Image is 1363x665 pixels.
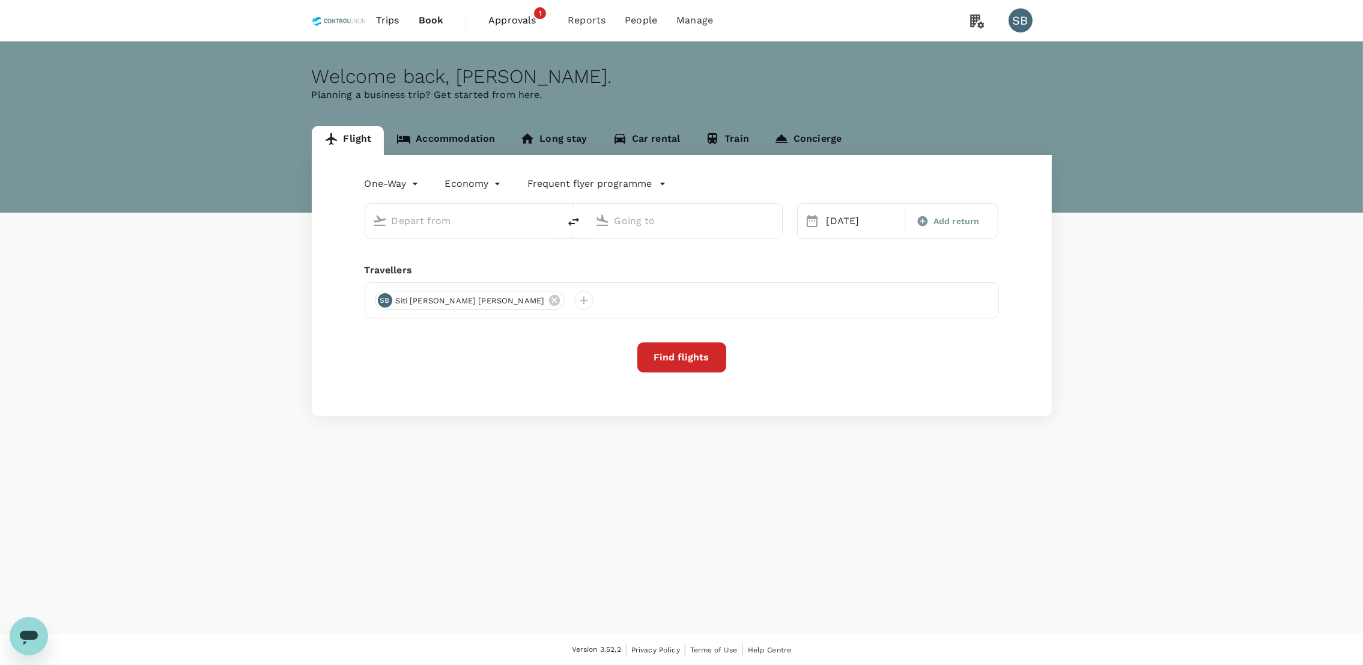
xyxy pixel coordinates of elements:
[488,13,548,28] span: Approvals
[365,263,999,278] div: Travellers
[625,13,657,28] span: People
[389,295,552,307] span: Siti [PERSON_NAME] [PERSON_NAME]
[762,126,854,155] a: Concierge
[312,88,1052,102] p: Planning a business trip? Get started from here.
[615,211,757,230] input: Going to
[534,7,546,19] span: 1
[376,13,399,28] span: Trips
[600,126,693,155] a: Car rental
[445,174,503,193] div: Economy
[392,211,534,230] input: Depart from
[690,643,738,657] a: Terms of Use
[933,215,980,228] span: Add return
[568,13,606,28] span: Reports
[312,7,366,34] img: Control Union Malaysia Sdn. Bhd.
[378,293,392,308] div: SB
[559,207,588,236] button: delete
[312,65,1052,88] div: Welcome back , [PERSON_NAME] .
[527,177,666,191] button: Frequent flyer programme
[527,177,652,191] p: Frequent flyer programme
[572,644,621,656] span: Version 3.52.2
[375,291,565,310] div: SBSiti [PERSON_NAME] [PERSON_NAME]
[551,219,553,222] button: Open
[774,219,776,222] button: Open
[748,643,792,657] a: Help Centre
[384,126,508,155] a: Accommodation
[508,126,600,155] a: Long stay
[312,126,384,155] a: Flight
[10,617,48,655] iframe: Button to launch messaging window
[419,13,444,28] span: Book
[637,342,726,372] button: Find flights
[1009,8,1033,32] div: SB
[748,646,792,654] span: Help Centre
[690,646,738,654] span: Terms of Use
[631,646,680,654] span: Privacy Policy
[631,643,680,657] a: Privacy Policy
[693,126,762,155] a: Train
[676,13,713,28] span: Manage
[365,174,421,193] div: One-Way
[822,209,902,233] div: [DATE]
